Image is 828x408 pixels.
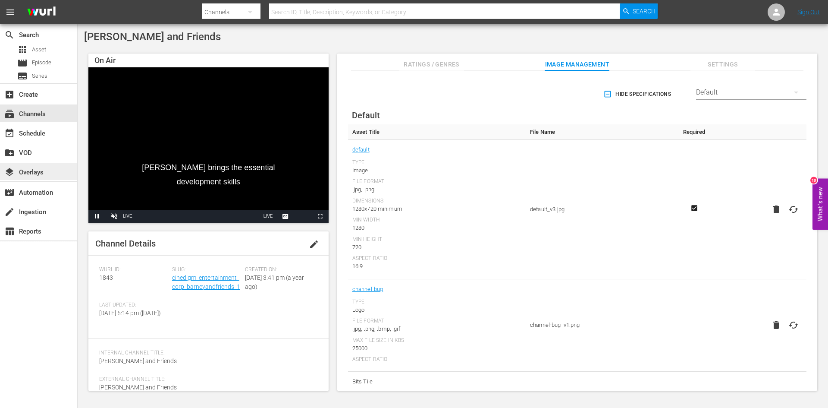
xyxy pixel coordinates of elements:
[106,210,123,223] button: Unmute
[352,185,521,194] div: .jpg, .png
[17,44,28,55] span: Asset
[633,3,655,19] span: Search
[352,284,383,295] a: channel-bug
[352,166,521,175] div: Image
[84,31,221,43] span: [PERSON_NAME] and Friends
[526,279,675,372] td: channel-bug_v1.png
[99,266,168,273] span: Wurl ID:
[99,310,161,316] span: [DATE] 5:14 pm ([DATE])
[123,210,132,223] div: LIVE
[99,376,314,383] span: External Channel Title:
[94,56,116,65] span: On Air
[172,266,241,273] span: Slug:
[352,198,521,205] div: Dimensions
[99,384,177,391] span: [PERSON_NAME] and Friends
[812,178,828,230] button: Open Feedback Widget
[311,210,329,223] button: Fullscreen
[352,356,521,363] div: Aspect Ratio
[99,350,314,357] span: Internal Channel Title:
[797,9,820,16] a: Sign Out
[352,376,521,387] span: Bits Tile
[352,178,521,185] div: File Format
[304,234,324,255] button: edit
[277,210,294,223] button: Captions
[309,239,319,250] span: edit
[810,177,817,183] div: 10
[32,72,47,80] span: Series
[352,217,521,224] div: Min Width
[245,266,314,273] span: Created On:
[352,318,521,325] div: File Format
[352,205,521,213] div: 1280x720 minimum
[352,236,521,243] div: Min Height
[17,58,28,68] span: Episode
[352,325,521,333] div: .jpg, .png, .bmp, .gif
[4,30,15,40] span: Search
[95,238,156,249] span: Channel Details
[4,128,15,139] span: Schedule
[32,45,46,54] span: Asset
[4,109,15,119] span: Channels
[260,210,277,223] button: Seek to live, currently playing live
[602,82,674,106] button: Hide Specifications
[245,274,304,290] span: [DATE] 3:41 pm (a year ago)
[99,357,177,364] span: [PERSON_NAME] and Friends
[690,59,755,70] span: Settings
[4,89,15,100] span: Create
[172,274,240,290] a: cinedigm_entertainment_corp_barneyandfriends_1
[620,3,658,19] button: Search
[263,214,273,218] span: LIVE
[526,140,675,279] td: default_v3.jpg
[689,204,699,212] svg: Required
[352,344,521,353] div: 25000
[399,59,464,70] span: Ratings / Genres
[294,210,311,223] button: Picture-in-Picture
[545,59,609,70] span: Image Management
[88,67,329,223] div: Video Player
[348,124,526,140] th: Asset Title
[352,110,380,120] span: Default
[4,187,15,198] span: Automation
[352,243,521,252] div: 720
[352,159,521,166] div: Type
[4,226,15,237] span: Reports
[88,210,106,223] button: Pause
[605,90,671,99] span: Hide Specifications
[4,148,15,158] span: VOD
[352,306,521,314] div: Logo
[526,124,675,140] th: File Name
[99,274,113,281] span: 1843
[4,207,15,217] span: Ingestion
[352,337,521,344] div: Max File Size In Kbs
[17,71,28,81] span: Series
[352,144,370,155] a: default
[21,2,62,22] img: ans4CAIJ8jUAAAAAAAAAAAAAAAAAAAAAAAAgQb4GAAAAAAAAAAAAAAAAAAAAAAAAJMjXAAAAAAAAAAAAAAAAAAAAAAAAgAT5G...
[32,58,51,67] span: Episode
[675,124,713,140] th: Required
[352,255,521,262] div: Aspect Ratio
[696,80,806,104] div: Default
[352,224,521,232] div: 1280
[352,299,521,306] div: Type
[5,7,16,17] span: menu
[4,167,15,177] span: Overlays
[352,262,521,271] div: 16:9
[99,302,168,309] span: Last Updated:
